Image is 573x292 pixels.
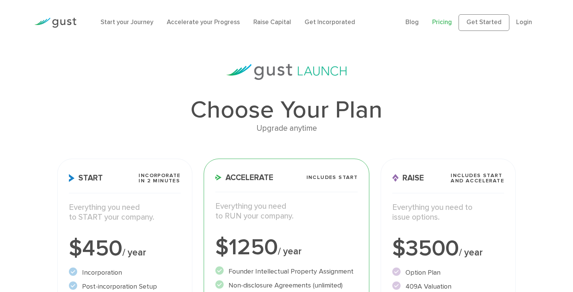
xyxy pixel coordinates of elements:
[278,246,302,257] span: / year
[405,18,419,26] a: Blog
[101,18,153,26] a: Start your Journey
[215,174,222,180] img: Accelerate Icon
[451,173,504,183] span: Includes START and ACCELERATE
[226,64,347,80] img: gust-launch-logos.svg
[392,203,504,223] p: Everything you need to issue options.
[392,281,504,292] li: 409A Valuation
[516,18,532,26] a: Login
[305,18,355,26] a: Get Incorporated
[215,266,358,277] li: Founder Intellectual Property Assignment
[139,173,180,183] span: Incorporate in 2 Minutes
[392,174,424,182] span: Raise
[392,268,504,278] li: Option Plan
[122,247,146,258] span: / year
[253,18,291,26] a: Raise Capital
[432,18,452,26] a: Pricing
[215,202,358,222] p: Everything you need to RUN your company.
[69,174,103,182] span: Start
[34,18,76,28] img: Gust Logo
[215,280,358,290] li: Non-disclosure Agreements (unlimited)
[69,237,181,260] div: $450
[57,122,516,135] div: Upgrade anytime
[306,175,358,180] span: Includes START
[392,237,504,260] div: $3500
[459,14,509,31] a: Get Started
[392,174,399,182] img: Raise Icon
[69,281,181,292] li: Post-incorporation Setup
[459,247,483,258] span: / year
[69,203,181,223] p: Everything you need to START your company.
[215,236,358,259] div: $1250
[167,18,240,26] a: Accelerate your Progress
[69,174,75,182] img: Start Icon X2
[69,268,181,278] li: Incorporation
[57,98,516,122] h1: Choose Your Plan
[215,174,273,182] span: Accelerate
